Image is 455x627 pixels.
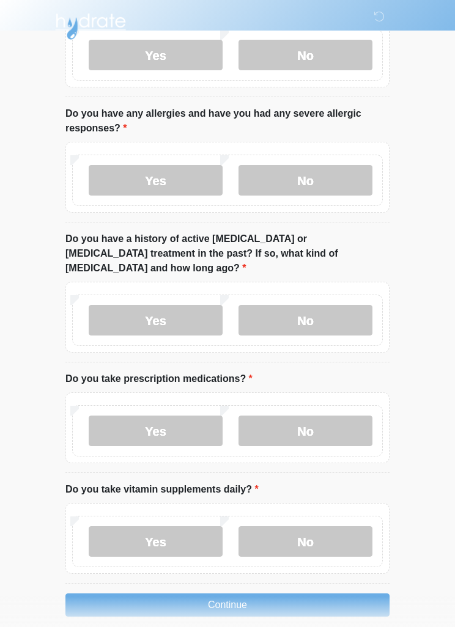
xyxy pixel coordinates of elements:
[89,40,223,70] label: Yes
[89,416,223,446] label: Yes
[65,593,390,617] button: Continue
[239,40,372,70] label: No
[65,482,259,497] label: Do you take vitamin supplements daily?
[89,165,223,196] label: Yes
[239,165,372,196] label: No
[239,416,372,446] label: No
[89,526,223,557] label: Yes
[239,526,372,557] label: No
[53,9,128,40] img: Hydrate IV Bar - Arcadia Logo
[65,372,253,386] label: Do you take prescription medications?
[89,305,223,335] label: Yes
[65,232,390,276] label: Do you have a history of active [MEDICAL_DATA] or [MEDICAL_DATA] treatment in the past? If so, wh...
[239,305,372,335] label: No
[65,106,390,136] label: Do you have any allergies and have you had any severe allergic responses?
